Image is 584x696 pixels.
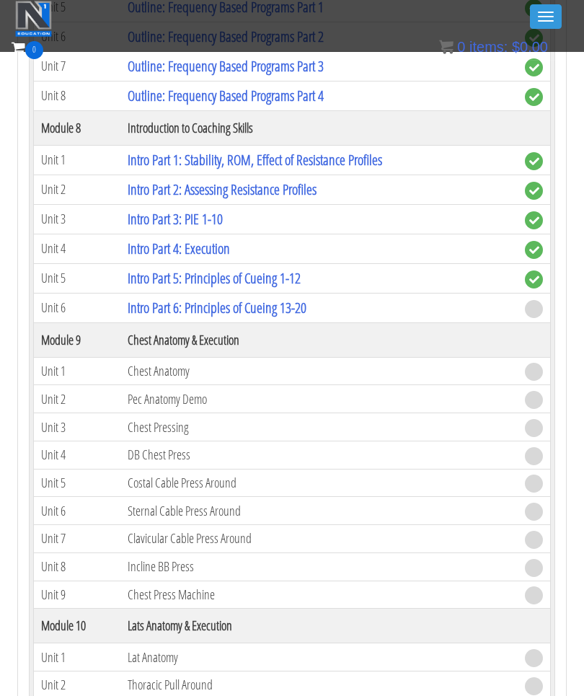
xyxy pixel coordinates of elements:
a: Intro Part 3: PIE 1-10 [128,209,223,229]
th: Module 10 [34,609,120,643]
span: complete [525,152,543,170]
span: complete [525,270,543,288]
td: Unit 4 [34,234,120,263]
td: Unit 3 [34,204,120,234]
img: n1-education [15,1,52,37]
th: Introduction to Coaching Skills [120,110,518,145]
span: 0 [457,39,465,55]
td: DB Chest Press [120,441,518,469]
a: 0 [12,38,43,57]
span: $ [512,39,520,55]
td: Unit 8 [34,552,120,581]
td: Unit 1 [34,145,120,175]
td: Unit 7 [34,525,120,553]
td: Pec Anatomy Demo [120,385,518,413]
td: Incline BB Press [120,552,518,581]
th: Module 8 [34,110,120,145]
td: Lat Anatomy [120,643,518,671]
td: Unit 6 [34,293,120,322]
td: Chest Anatomy [120,357,518,385]
td: Unit 1 [34,357,120,385]
span: complete [525,182,543,200]
a: Intro Part 6: Principles of Cueing 13-20 [128,298,306,317]
td: Unit 5 [34,469,120,497]
bdi: 0.00 [512,39,548,55]
th: Module 9 [34,322,120,357]
span: items: [469,39,508,55]
td: Unit 5 [34,263,120,293]
a: Intro Part 5: Principles of Cueing 1-12 [128,268,301,288]
td: Unit 6 [34,497,120,525]
td: Chest Pressing [120,413,518,441]
td: Clavicular Cable Press Around [120,525,518,553]
td: Unit 3 [34,413,120,441]
a: 0 items: $0.00 [439,39,548,55]
td: Unit 2 [34,385,120,413]
td: Costal Cable Press Around [120,469,518,497]
th: Lats Anatomy & Execution [120,609,518,643]
a: Intro Part 4: Execution [128,239,230,258]
a: Intro Part 2: Assessing Resistance Profiles [128,180,317,199]
td: Unit 1 [34,643,120,671]
a: Intro Part 1: Stability, ROM, Effect of Resistance Profiles [128,150,382,169]
td: Unit 2 [34,175,120,204]
img: icon11.png [439,40,454,54]
td: Unit 4 [34,441,120,469]
th: Chest Anatomy & Execution [120,322,518,357]
span: complete [525,241,543,259]
td: Chest Press Machine [120,581,518,609]
td: Sternal Cable Press Around [120,497,518,525]
span: 0 [25,41,43,59]
td: Unit 9 [34,581,120,609]
span: complete [525,211,543,229]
